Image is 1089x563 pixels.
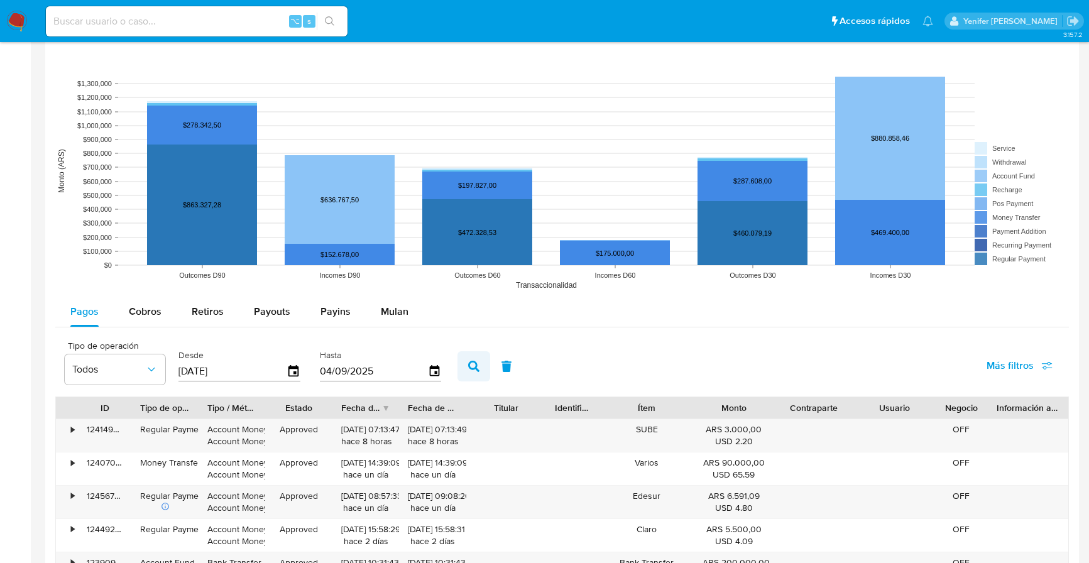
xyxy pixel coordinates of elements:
[290,15,300,27] span: ⌥
[963,15,1062,27] p: yenifer.pena@mercadolibre.com
[922,16,933,26] a: Notificaciones
[1066,14,1080,28] a: Salir
[46,13,347,30] input: Buscar usuario o caso...
[1063,30,1083,40] span: 3.157.2
[840,14,910,28] span: Accesos rápidos
[307,15,311,27] span: s
[317,13,342,30] button: search-icon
